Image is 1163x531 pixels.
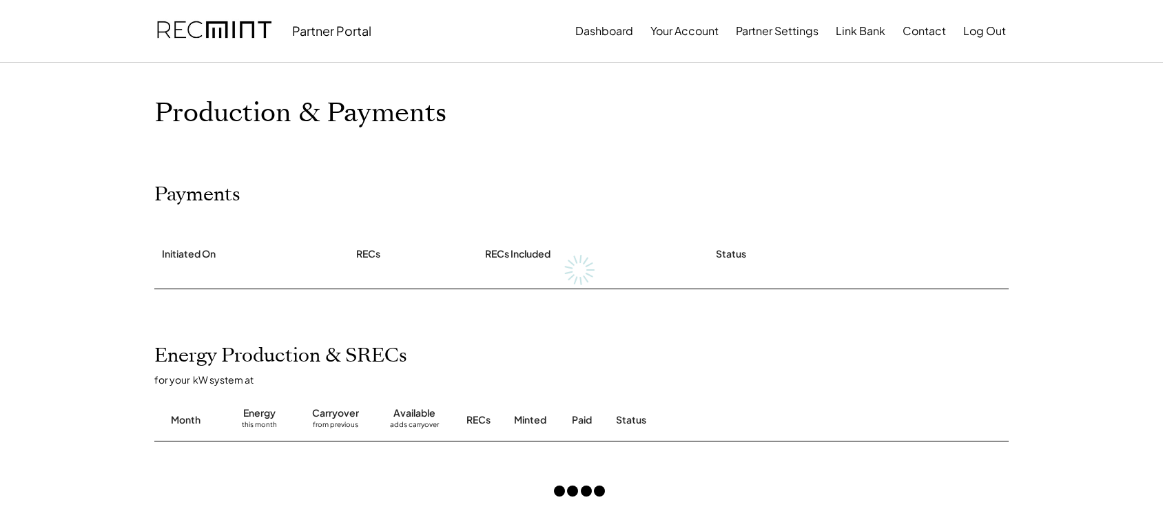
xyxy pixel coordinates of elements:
[736,17,819,45] button: Partner Settings
[716,247,746,261] div: Status
[162,247,216,261] div: Initiated On
[154,344,407,368] h2: Energy Production & SRECs
[616,413,850,427] div: Status
[485,247,550,261] div: RECs Included
[171,413,200,427] div: Month
[390,420,439,434] div: adds carryover
[154,183,240,207] h2: Payments
[356,247,380,261] div: RECs
[154,97,1009,129] h1: Production & Payments
[903,17,946,45] button: Contact
[242,420,277,434] div: this month
[650,17,719,45] button: Your Account
[575,17,633,45] button: Dashboard
[466,413,491,427] div: RECs
[836,17,885,45] button: Link Bank
[393,406,435,420] div: Available
[572,413,592,427] div: Paid
[157,8,271,54] img: recmint-logotype%403x.png
[312,406,359,420] div: Carryover
[243,406,276,420] div: Energy
[963,17,1006,45] button: Log Out
[154,373,1022,386] div: for your kW system at
[514,413,546,427] div: Minted
[292,23,371,39] div: Partner Portal
[313,420,358,434] div: from previous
